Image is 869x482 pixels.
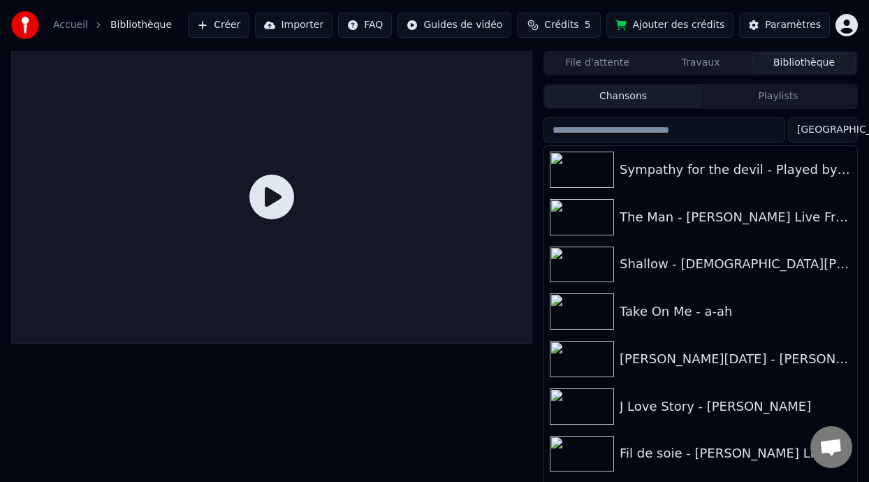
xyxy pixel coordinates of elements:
[397,13,511,38] button: Guides de vidéo
[620,302,852,321] div: Take On Me - a-ah
[765,18,821,32] div: Paramètres
[752,53,856,73] button: Bibliothèque
[546,87,701,107] button: Chansons
[620,397,852,416] div: J Love Story - [PERSON_NAME]
[620,207,852,227] div: The Man - [PERSON_NAME] Live From The Eras Tour
[53,18,172,32] nav: breadcrumb
[53,18,88,32] a: Accueil
[701,87,856,107] button: Playlists
[739,13,830,38] button: Paramètres
[620,254,852,274] div: Shallow - [DEMOGRAPHIC_DATA][PERSON_NAME] & [PERSON_NAME]
[649,53,752,73] button: Travaux
[110,18,172,32] span: Bibliothèque
[620,349,852,369] div: [PERSON_NAME][DATE] - [PERSON_NAME] The Eras Tour [PERSON_NAME] Version
[585,18,591,32] span: 5
[255,13,333,38] button: Importer
[11,11,39,39] img: youka
[810,426,852,468] a: Ouvrir le chat
[544,18,578,32] span: Crédits
[188,13,249,38] button: Créer
[620,160,852,180] div: Sympathy for the devil - Played by 1000 musicians
[606,13,733,38] button: Ajouter des crédits
[546,53,649,73] button: File d'attente
[338,13,392,38] button: FAQ
[517,13,601,38] button: Crédits5
[620,444,852,463] div: Fil de soie - [PERSON_NAME] Live @ Club Soda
